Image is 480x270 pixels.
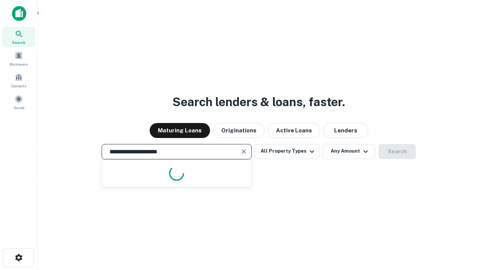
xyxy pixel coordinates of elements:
[2,70,35,90] a: Contacts
[255,144,320,159] button: All Property Types
[10,61,28,67] span: Borrowers
[12,39,25,45] span: Search
[172,93,345,111] h3: Search lenders & loans, faster.
[2,48,35,69] a: Borrowers
[213,123,265,138] button: Originations
[323,123,368,138] button: Lenders
[150,123,210,138] button: Maturing Loans
[323,144,375,159] button: Any Amount
[2,92,35,112] a: Saved
[12,6,26,21] img: capitalize-icon.png
[11,83,26,89] span: Contacts
[268,123,320,138] button: Active Loans
[2,27,35,47] a: Search
[13,105,24,111] span: Saved
[238,146,249,157] button: Clear
[442,186,480,222] iframe: Chat Widget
